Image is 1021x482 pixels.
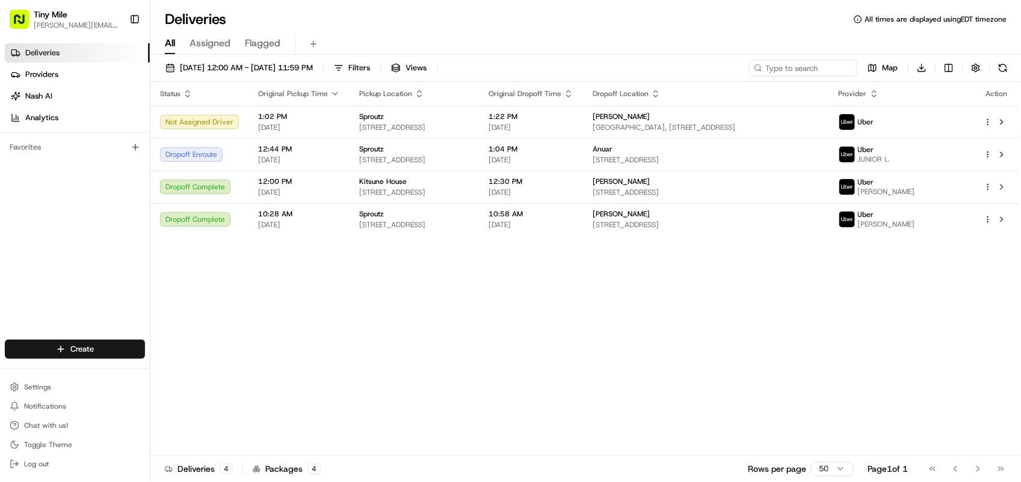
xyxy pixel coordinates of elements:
span: [STREET_ADDRESS] [359,188,469,197]
span: Filters [348,63,370,73]
span: 10:28 AM [258,209,340,219]
span: Log out [24,459,49,469]
img: 1736555255976-a54dd68f-1ca7-489b-9aae-adbdc363a1c4 [24,219,34,229]
a: 💻API Documentation [97,264,198,285]
span: [DATE] [46,186,71,196]
img: Angelique Valdez [12,207,31,227]
div: 4 [307,463,321,474]
p: Rows per page [748,463,806,475]
span: Pickup Location [359,89,412,99]
button: Toggle Theme [5,436,145,453]
span: Providers [25,69,58,80]
span: Toggle Theme [24,440,72,450]
span: 1:22 PM [489,112,573,121]
img: uber-new-logo.jpeg [839,114,855,130]
div: Past conversations [12,156,77,166]
button: Refresh [995,59,1011,76]
span: All [165,36,175,50]
span: [STREET_ADDRESS] [359,155,469,165]
span: [STREET_ADDRESS] [593,155,819,165]
span: Status [160,89,180,99]
div: We're available if you need us! [54,127,165,136]
button: Create [5,340,145,359]
div: Action [984,89,1009,99]
div: 4 [220,463,233,474]
span: [PERSON_NAME] [593,177,650,186]
button: Start new chat [205,118,219,133]
span: Analytics [25,112,58,123]
span: [DATE] [258,188,340,197]
span: All times are displayed using EDT timezone [865,14,1007,24]
span: [PERSON_NAME] [858,219,915,229]
span: Notifications [24,401,66,411]
button: Tiny Mile[PERSON_NAME][EMAIL_ADDRESS] [5,5,125,34]
div: Page 1 of 1 [868,463,908,475]
span: Assigned [190,36,230,50]
span: 12:30 PM [489,177,573,186]
span: Uber [858,177,874,187]
span: Nash AI [25,91,52,102]
span: Flagged [245,36,280,50]
span: Provider [839,89,867,99]
span: [STREET_ADDRESS] [593,220,819,230]
span: Original Dropoff Time [489,89,561,99]
span: • [40,186,44,196]
a: Powered byPylon [85,297,146,307]
button: Log out [5,456,145,472]
div: Favorites [5,138,145,157]
span: [PERSON_NAME] [593,112,650,121]
span: Views [406,63,427,73]
img: uber-new-logo.jpeg [839,179,855,195]
span: Knowledge Base [24,269,92,281]
div: Deliveries [165,463,233,475]
span: Create [70,344,94,355]
span: [DATE] [258,220,340,230]
h1: Deliveries [165,10,226,29]
span: [PERSON_NAME] [37,219,97,228]
a: 📗Knowledge Base [7,264,97,285]
span: Sproutz [359,144,384,154]
span: Uber [858,210,874,219]
div: Packages [253,463,321,475]
div: 📗 [12,270,22,279]
span: Settings [24,382,51,392]
span: 1:04 PM [489,144,573,154]
span: [STREET_ADDRESS] [593,188,819,197]
button: Map [862,59,903,76]
span: 12:44 PM [258,144,340,154]
span: [DATE] [106,219,131,228]
span: [STREET_ADDRESS] [359,220,469,230]
span: [DATE] [258,123,340,132]
span: [DATE] [489,188,573,197]
span: [STREET_ADDRESS] [359,123,469,132]
input: Type to search [749,59,857,76]
a: Deliveries [5,43,150,63]
div: 💻 [102,270,111,279]
button: Tiny Mile [34,8,67,20]
span: [DATE] [489,123,573,132]
span: [PERSON_NAME] [858,187,915,197]
span: Uber [858,145,874,154]
button: Settings [5,379,145,395]
span: 1:02 PM [258,112,340,121]
button: [PERSON_NAME][EMAIL_ADDRESS] [34,20,120,30]
span: Deliveries [25,47,60,58]
span: Sproutz [359,112,384,121]
span: Sproutz [359,209,384,219]
span: JUNIOR L. [858,154,890,164]
a: Analytics [5,108,150,127]
img: uber-new-logo.jpeg [839,212,855,227]
span: [DATE] [258,155,340,165]
a: Providers [5,65,150,84]
span: Chat with us! [24,421,68,430]
input: Clear [31,78,199,90]
span: 12:00 PM [258,177,340,186]
button: See all [187,154,219,168]
a: Nash AI [5,87,150,106]
span: Uber [858,117,874,127]
span: [PERSON_NAME] [593,209,650,219]
span: API Documentation [114,269,193,281]
span: • [100,219,104,228]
